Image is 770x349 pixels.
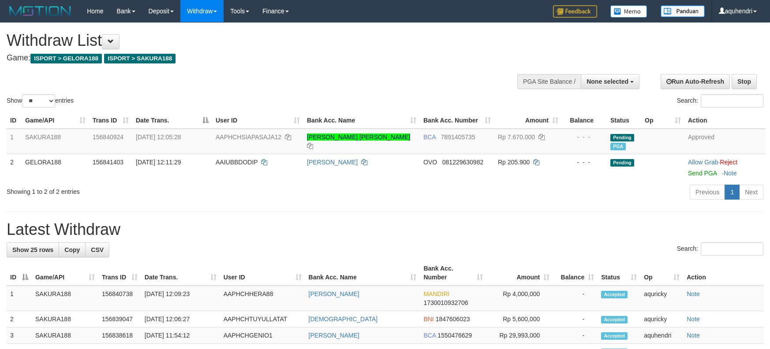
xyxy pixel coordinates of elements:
[7,242,59,257] a: Show 25 rows
[720,159,737,166] a: Reject
[687,332,700,339] a: Note
[610,143,626,150] span: PGA
[7,54,505,63] h4: Game:
[732,74,757,89] a: Stop
[587,78,628,85] span: None selected
[12,246,53,253] span: Show 25 rows
[93,134,123,141] span: 156840924
[441,134,475,141] span: Copy 7891405735 to clipboard
[423,159,437,166] span: OVO
[98,311,141,327] td: 156839047
[677,94,763,108] label: Search:
[98,260,141,286] th: Trans ID: activate to sort column ascending
[498,159,530,166] span: Rp 205.900
[601,316,628,323] span: Accepted
[64,246,80,253] span: Copy
[141,260,220,286] th: Date Trans.: activate to sort column ascending
[423,134,436,141] span: BCA
[423,290,449,297] span: MANDIRI
[553,286,598,311] td: -
[423,332,436,339] span: BCA
[7,184,314,196] div: Showing 1 to 2 of 2 entries
[22,154,89,181] td: GELORA188
[307,159,358,166] a: [PERSON_NAME]
[436,316,470,323] span: Copy 1847606023 to clipboard
[437,332,472,339] span: Copy 1550476629 to clipboard
[93,159,123,166] span: 156841403
[220,311,305,327] td: AAPHCHTUYULLATAT
[661,74,730,89] a: Run Auto-Refresh
[423,316,434,323] span: BNI
[32,311,98,327] td: SAKURA188
[640,286,683,311] td: aquricky
[677,242,763,256] label: Search:
[688,159,718,166] a: Allow Grab
[610,134,634,141] span: Pending
[553,311,598,327] td: -
[486,260,553,286] th: Amount: activate to sort column ascending
[30,54,102,63] span: ISPORT > GELORA188
[739,185,763,200] a: Next
[132,112,212,129] th: Date Trans.: activate to sort column descending
[553,5,597,18] img: Feedback.jpg
[640,327,683,344] td: aquhendri
[517,74,581,89] div: PGA Site Balance /
[562,112,607,129] th: Balance
[212,112,303,129] th: User ID: activate to sort column ascending
[494,112,562,129] th: Amount: activate to sort column ascending
[7,260,32,286] th: ID: activate to sort column descending
[7,221,763,238] h1: Latest Withdraw
[684,154,766,181] td: ·
[701,94,763,108] input: Search:
[32,286,98,311] td: SAKURA188
[683,260,763,286] th: Action
[7,129,22,154] td: 1
[640,311,683,327] td: aquricky
[98,286,141,311] td: 156840738
[420,260,486,286] th: Bank Acc. Number: activate to sort column ascending
[724,170,737,177] a: Note
[7,311,32,327] td: 2
[305,260,420,286] th: Bank Acc. Name: activate to sort column ascending
[581,74,639,89] button: None selected
[687,290,700,297] a: Note
[91,246,104,253] span: CSV
[7,286,32,311] td: 1
[725,185,740,200] a: 1
[610,159,634,167] span: Pending
[701,242,763,256] input: Search:
[32,327,98,344] td: SAKURA188
[486,327,553,344] td: Rp 29,993,000
[486,311,553,327] td: Rp 5,600,000
[688,170,717,177] a: Send PGA
[7,112,22,129] th: ID
[309,316,378,323] a: [DEMOGRAPHIC_DATA]
[7,32,505,49] h1: Withdraw List
[498,134,535,141] span: Rp 7.670.000
[309,332,359,339] a: [PERSON_NAME]
[136,159,181,166] span: [DATE] 12:11:29
[684,112,766,129] th: Action
[22,129,89,154] td: SAKURA188
[7,154,22,181] td: 2
[687,316,700,323] a: Note
[690,185,725,200] a: Previous
[141,327,220,344] td: [DATE] 11:54:12
[442,159,483,166] span: Copy 081229630982 to clipboard
[220,286,305,311] td: AAPHCHHERA88
[607,112,641,129] th: Status
[565,158,603,167] div: - - -
[565,133,603,141] div: - - -
[640,260,683,286] th: Op: activate to sort column ascending
[553,327,598,344] td: -
[32,260,98,286] th: Game/API: activate to sort column ascending
[601,332,628,340] span: Accepted
[553,260,598,286] th: Balance: activate to sort column ascending
[684,129,766,154] td: Approved
[216,159,258,166] span: AAIUBBDODIP
[141,311,220,327] td: [DATE] 12:06:27
[688,159,720,166] span: ·
[136,134,181,141] span: [DATE] 12:05:28
[420,112,494,129] th: Bank Acc. Number: activate to sort column ascending
[486,286,553,311] td: Rp 4,000,000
